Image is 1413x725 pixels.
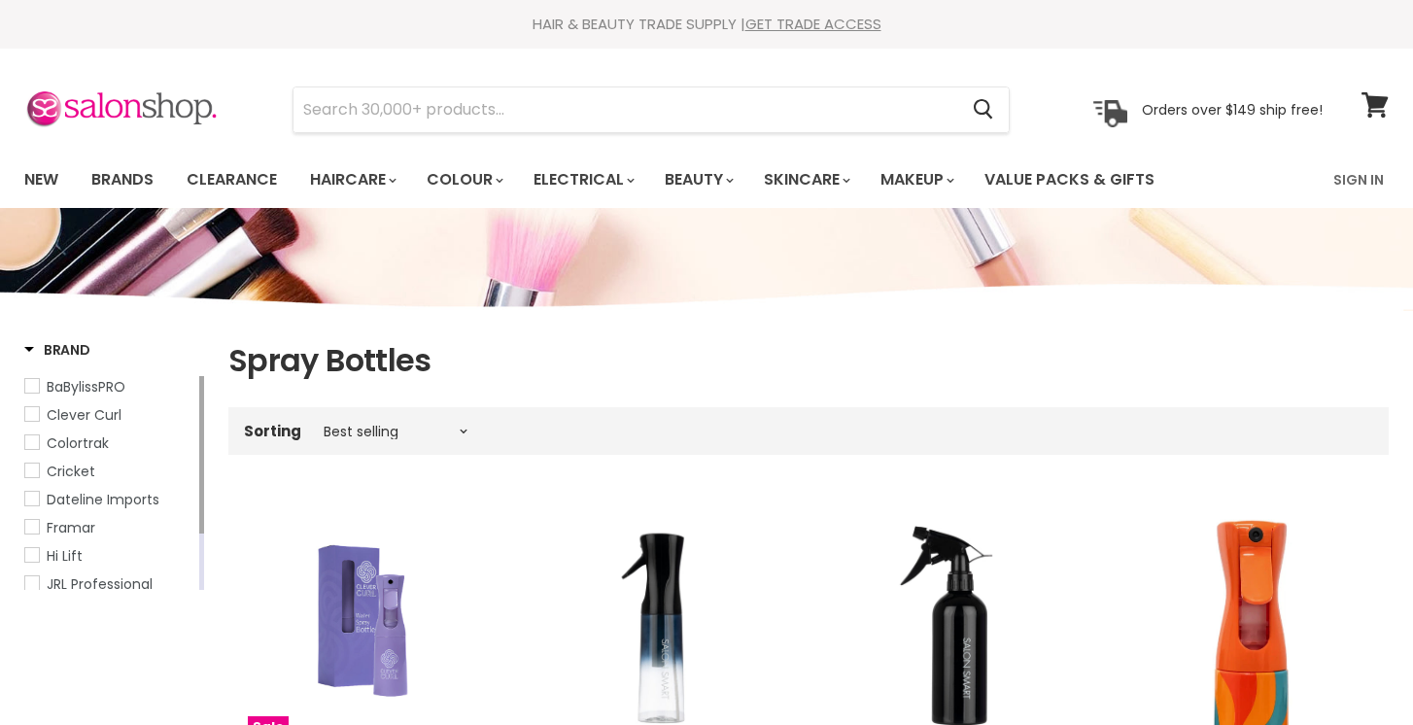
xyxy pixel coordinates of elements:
[970,159,1169,200] a: Value Packs & Gifts
[228,340,1389,381] h1: Spray Bottles
[24,432,195,454] a: Colortrak
[745,14,881,34] a: GET TRADE ACCESS
[957,87,1009,132] button: Search
[293,86,1010,133] form: Product
[866,159,966,200] a: Makeup
[24,545,195,567] a: Hi Lift
[244,423,301,439] label: Sorting
[650,159,745,200] a: Beauty
[24,404,195,426] a: Clever Curl
[47,490,159,509] span: Dateline Imports
[47,405,121,425] span: Clever Curl
[47,462,95,481] span: Cricket
[47,574,153,594] span: JRL Professional
[24,461,195,482] a: Cricket
[295,159,408,200] a: Haircare
[172,159,292,200] a: Clearance
[519,159,646,200] a: Electrical
[47,377,125,397] span: BaBylissPRO
[24,489,195,510] a: Dateline Imports
[1142,100,1323,118] p: Orders over $149 ship free!
[24,376,195,397] a: BaBylissPRO
[412,159,515,200] a: Colour
[10,159,73,200] a: New
[10,152,1246,208] ul: Main menu
[24,340,90,360] h3: Brand
[1322,159,1396,200] a: Sign In
[47,518,95,537] span: Framar
[77,159,168,200] a: Brands
[24,573,195,595] a: JRL Professional
[47,546,83,566] span: Hi Lift
[749,159,862,200] a: Skincare
[1316,634,1394,706] iframe: Gorgias live chat messenger
[24,517,195,538] a: Framar
[47,433,109,453] span: Colortrak
[293,87,957,132] input: Search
